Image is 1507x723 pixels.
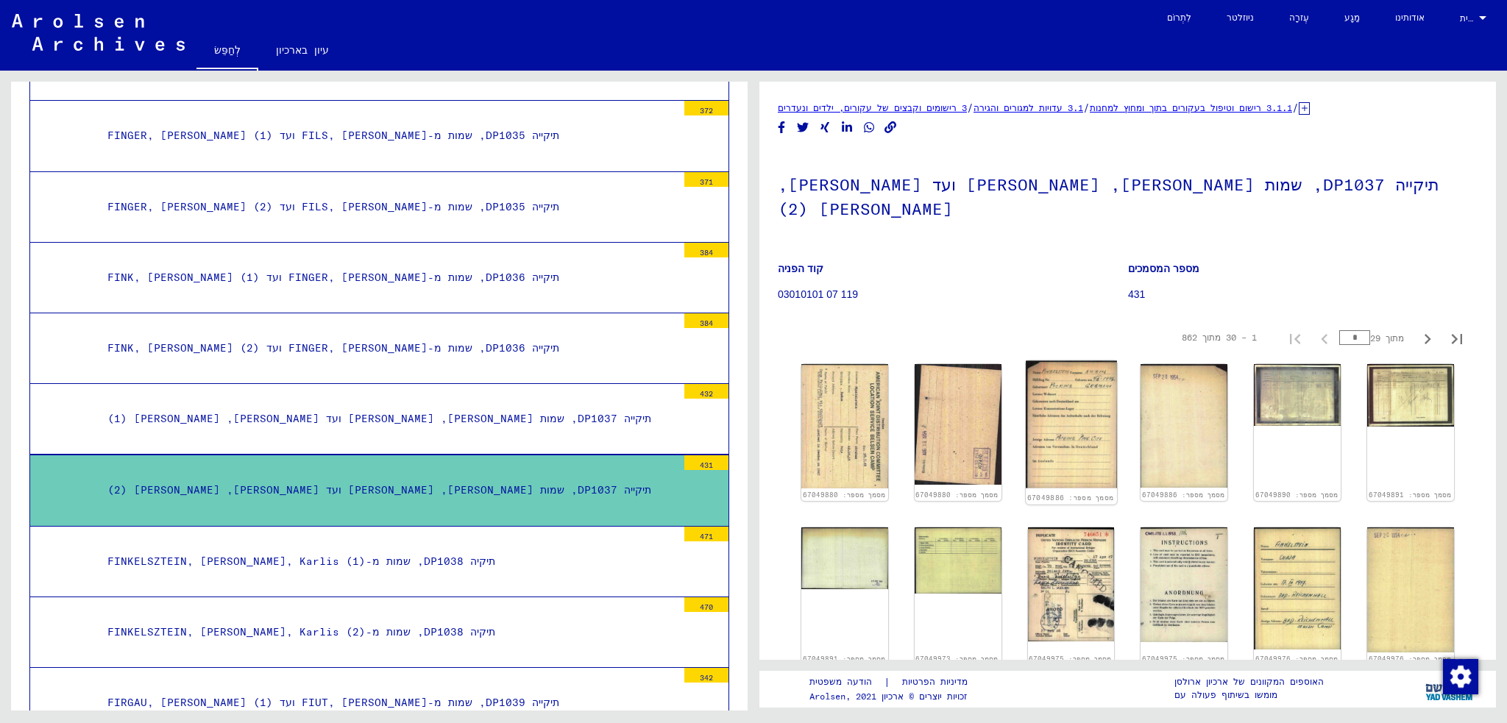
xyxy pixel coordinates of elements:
font: תיקייה DP1037, שמות [PERSON_NAME], [PERSON_NAME] ועד [PERSON_NAME], [PERSON_NAME] (1) [107,412,651,425]
font: 1 – 30 מתוך 862 [1182,332,1257,343]
font: תיקיה DP1038, שמות מ-FINKELSZTEIN, [PERSON_NAME], Karlis (2) [107,625,495,638]
font: תיקייה DP1035, שמות מ-FILS, [PERSON_NAME] ועד FINGER, [PERSON_NAME] (1) [107,129,559,142]
font: 432 [700,389,713,399]
font: עיון בארכיון [276,43,329,57]
a: מסמך מספר: 67049880 [803,491,885,499]
img: 001.jpg [1254,364,1341,426]
font: ניוזלטר [1227,12,1254,23]
font: 384 [700,248,713,257]
font: לְחַפֵּשׂ [214,43,241,57]
button: עמוד אחרון [1442,323,1472,352]
img: 002.jpg [1367,527,1454,652]
a: עיון בארכיון [258,32,347,68]
font: / [1083,101,1090,114]
a: מסמך מספר: 67049886 [1026,494,1113,502]
a: 3.1 עדויות למגורים והגירה [974,102,1083,113]
img: 001.jpg [1026,361,1117,488]
font: מדיניות הפרטיות [902,676,968,687]
font: תיקייה DP1036, שמות מ-FINGER, [PERSON_NAME] ועד FINK, [PERSON_NAME] (2) [107,341,559,355]
font: 384 [700,318,713,328]
img: 002.jpg [1141,527,1227,642]
a: מדיניות הפרטיות [890,674,985,690]
img: 001.jpg [1367,364,1454,427]
img: 002.jpg [1141,364,1227,488]
button: עמוד קודם [1310,323,1339,352]
a: מסמך מספר: 67049976 [1255,655,1338,663]
font: 471 [700,532,713,541]
font: תיקיה DP1038, שמות מ-FINKELSZTEIN, [PERSON_NAME], Karlis (1) [107,555,495,568]
img: 002.jpg [915,527,1001,594]
button: שתף בטוויטר [795,118,811,137]
img: שינוי הסכמה [1443,659,1478,694]
img: Arolsen_neg.svg [12,14,185,51]
font: 371 [700,177,713,187]
font: לִתְרוֹם [1167,12,1191,23]
font: תיקייה DP1039, שמות מ-FIUT, [PERSON_NAME] ועד FIRGAU, [PERSON_NAME] (1) [107,696,559,709]
a: מסמך מספר: 67049973 [915,655,998,663]
font: מומשו בשיתוף פעולה עם [1174,689,1277,700]
font: 03010101 07 119 [778,288,858,300]
button: שתף בוואטסאפ [862,118,877,137]
font: 372 [700,106,713,115]
a: לְחַפֵּשׂ [196,32,258,71]
a: מסמך מספר: 67049975 [1029,655,1111,663]
font: תיקייה DP1037, שמות [PERSON_NAME], [PERSON_NAME] ועד [PERSON_NAME], [PERSON_NAME] (2) [107,483,651,496]
font: 431 [700,460,713,470]
button: שתף ב-Xing [818,118,833,137]
font: זכויות יוצרים © ארכיון Arolsen, 2021 [809,691,967,702]
font: אנגלית [1460,13,1486,24]
a: מסמך מספר: 67049976 [1369,655,1451,663]
font: הודעה משפטית [809,676,872,687]
font: תיקייה DP1036, שמות מ-FINGER, [PERSON_NAME] ועד FINK, [PERSON_NAME] (1) [107,271,559,284]
font: מַגָע [1344,12,1360,23]
font: 431 [1128,288,1145,300]
img: 002.jpg [915,364,1001,485]
font: 470 [700,602,713,612]
img: 001.jpg [801,364,888,488]
a: 3 רישומים וקבצים של עקורים, ילדים ונעדרים [778,102,967,113]
a: מסמך מספר: 67049891 [1369,491,1451,499]
button: שתף בלינקדאין [840,118,855,137]
font: מספר המסמכים [1128,263,1199,274]
a: מסמך מספר: 67049891 [803,655,885,663]
font: קוד הפניה [778,263,823,274]
a: מסמך מספר: 67049880 [915,491,998,499]
font: 342 [700,673,713,683]
a: מסמך מספר: 67049890 [1255,491,1338,499]
font: עֶזרָה [1289,12,1309,23]
a: 3.1.1 רישום וטיפול בעקורים בתוך ומחוץ למחנות [1090,102,1292,113]
font: תיקייה DP1037, שמות [PERSON_NAME], [PERSON_NAME] ועד [PERSON_NAME], [PERSON_NAME] (2) [778,174,1439,219]
font: מתוך 29 [1370,332,1404,343]
img: yv_logo.png [1422,670,1478,707]
font: תיקייה DP1035, שמות מ-FILS, [PERSON_NAME] ועד FINGER, [PERSON_NAME] (2) [107,200,559,213]
img: 001.jpg [1254,527,1341,649]
button: העתקת קישור [883,118,898,137]
font: / [1292,101,1299,114]
button: שתף בפייסבוק [774,118,790,137]
a: מסמך מספר: 67049975 [1142,655,1224,663]
font: אודותינו [1395,12,1425,23]
img: 002.jpg [801,527,888,589]
a: מסמך מספר: 67049886 [1142,491,1224,499]
a: הודעה משפטית [809,674,884,690]
font: / [967,101,974,114]
font: האוספים המקוונים של ארכיון ארולסן [1174,676,1324,687]
img: 001.jpg [1028,527,1115,641]
font: | [884,675,890,688]
button: עמוד הבא [1413,323,1442,352]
